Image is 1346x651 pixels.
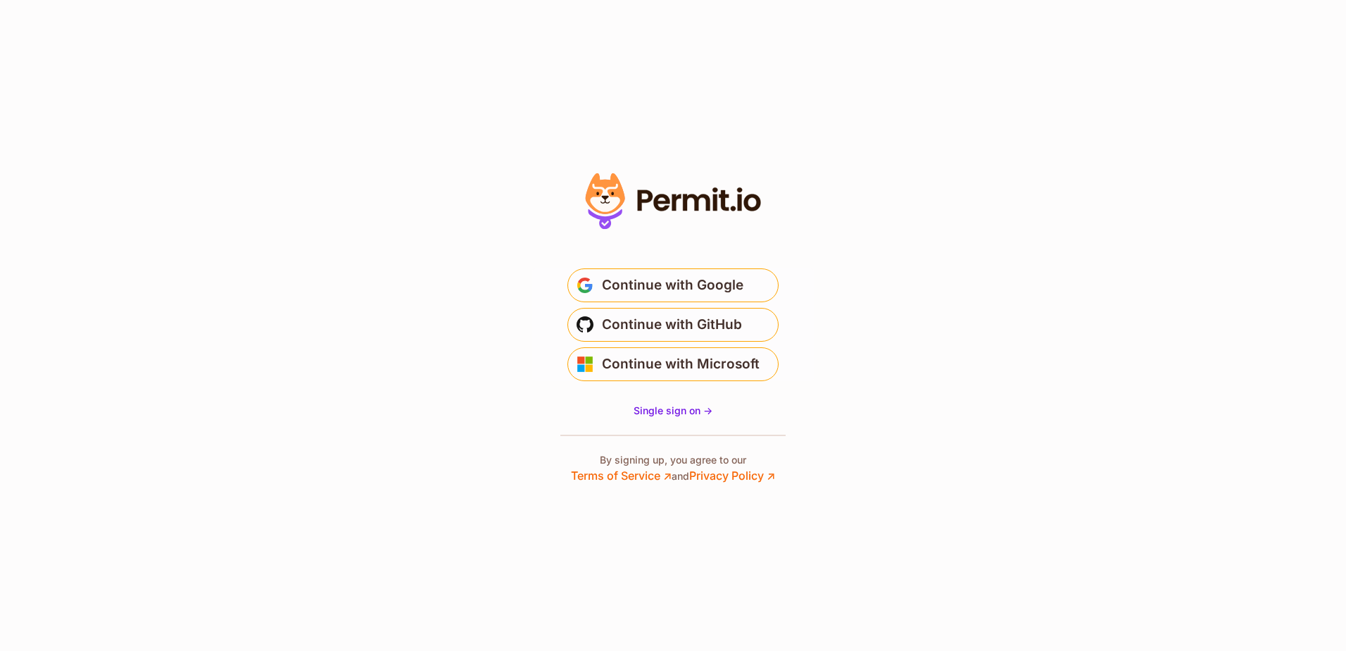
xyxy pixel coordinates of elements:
span: Continue with GitHub [602,314,742,336]
button: Continue with Google [567,268,779,302]
button: Continue with GitHub [567,308,779,342]
a: Privacy Policy ↗ [689,469,775,483]
a: Terms of Service ↗ [571,469,672,483]
span: Continue with Microsoft [602,353,760,376]
span: Continue with Google [602,274,743,297]
button: Continue with Microsoft [567,347,779,381]
a: Single sign on -> [634,404,712,418]
p: By signing up, you agree to our and [571,453,775,484]
span: Single sign on -> [634,404,712,416]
